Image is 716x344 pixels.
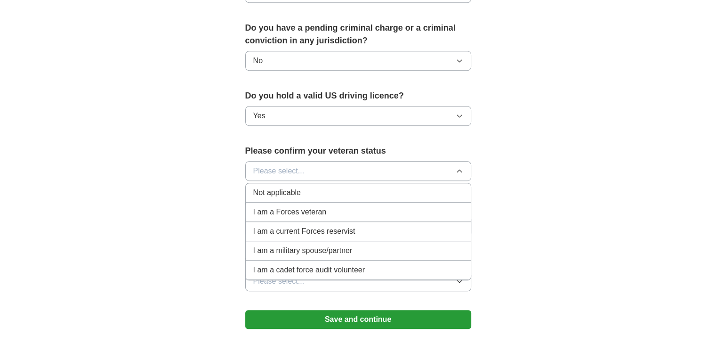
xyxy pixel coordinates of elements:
span: Yes [253,110,265,122]
label: Do you hold a valid US driving licence? [245,90,471,102]
button: Yes [245,106,471,126]
span: Please select... [253,165,305,177]
button: Please select... [245,161,471,181]
span: I am a cadet force audit volunteer [253,264,365,276]
span: I am a current Forces reservist [253,226,355,237]
button: Please select... [245,271,471,291]
button: Save and continue [245,310,471,329]
span: I am a Forces veteran [253,206,327,218]
span: I am a military spouse/partner [253,245,353,256]
span: Please select... [253,276,305,287]
label: Do you have a pending criminal charge or a criminal conviction in any jurisdiction? [245,22,471,47]
button: No [245,51,471,71]
span: Not applicable [253,187,301,198]
label: Please confirm your veteran status [245,145,471,157]
span: No [253,55,263,66]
